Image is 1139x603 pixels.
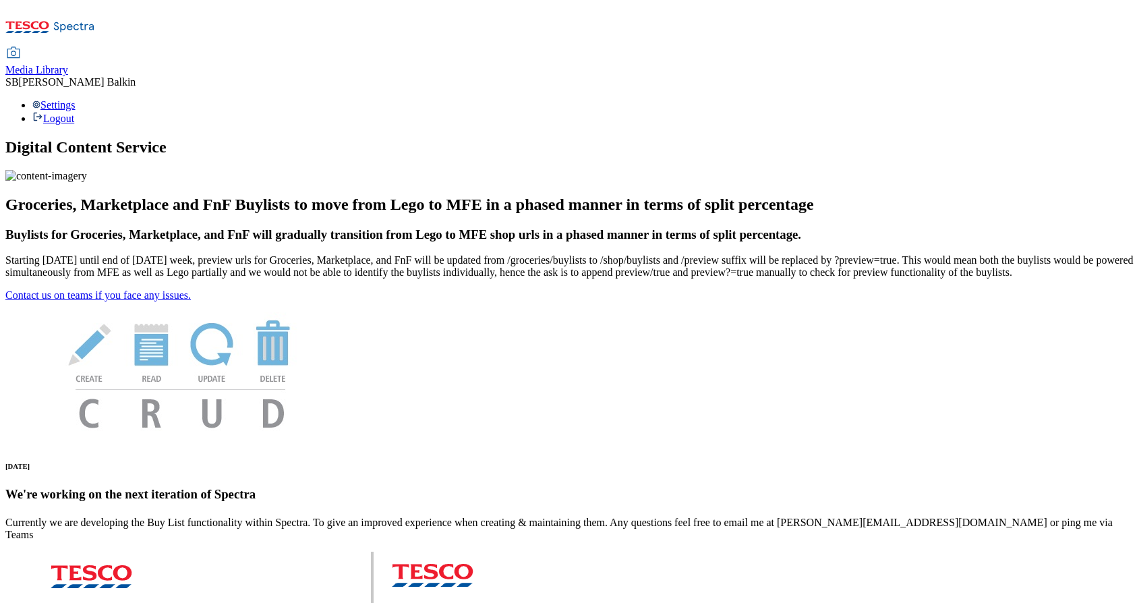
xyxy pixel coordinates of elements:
[5,254,1134,279] p: Starting [DATE] until end of [DATE] week, preview urls for Groceries, Marketplace, and FnF will b...
[5,227,1134,242] h3: Buylists for Groceries, Marketplace, and FnF will gradually transition from Lego to MFE shop urls...
[5,301,356,442] img: News Image
[19,76,136,88] span: [PERSON_NAME] Balkin
[5,170,87,182] img: content-imagery
[5,487,1134,502] h3: We're working on the next iteration of Spectra
[5,76,19,88] span: SB
[5,517,1134,541] p: Currently we are developing the Buy List functionality within Spectra. To give an improved experi...
[32,99,76,111] a: Settings
[32,113,74,124] a: Logout
[5,64,68,76] span: Media Library
[5,462,1134,470] h6: [DATE]
[5,196,1134,214] h2: Groceries, Marketplace and FnF Buylists to move from Lego to MFE in a phased manner in terms of s...
[5,289,191,301] a: Contact us on teams if you face any issues.
[5,138,1134,156] h1: Digital Content Service
[5,48,68,76] a: Media Library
